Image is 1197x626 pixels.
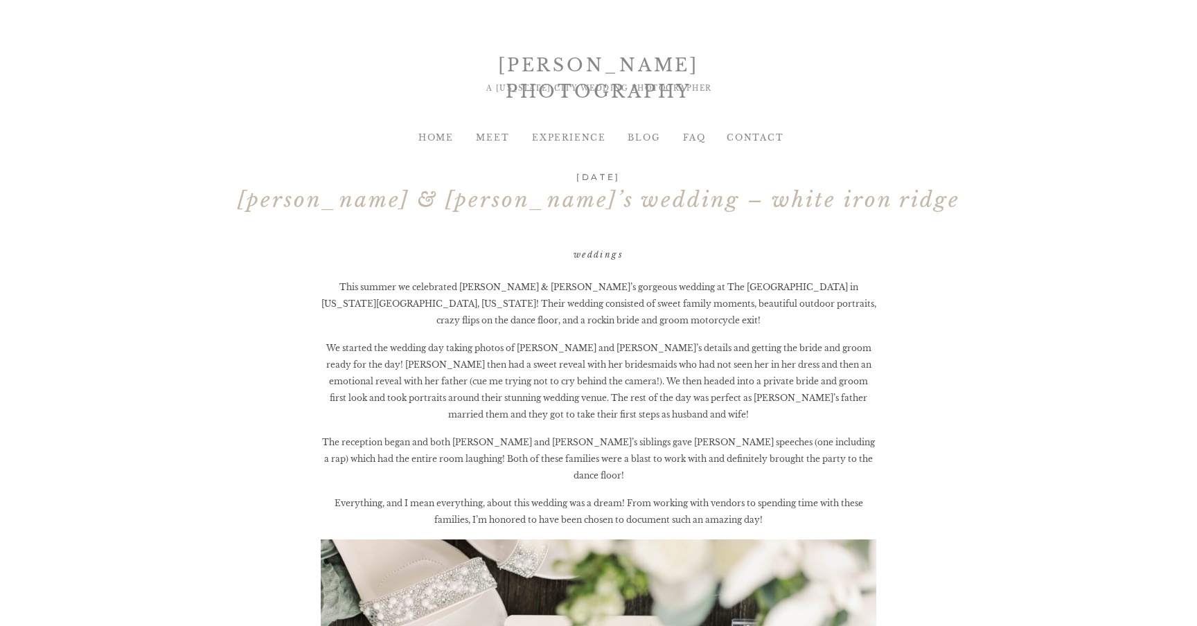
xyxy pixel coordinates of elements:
[321,279,876,329] p: This summer we celebrated [PERSON_NAME] & [PERSON_NAME]’s gorgeous wedding at The [GEOGRAPHIC_DAT...
[408,132,464,144] a: HOME
[321,495,876,528] p: Everything, and I mean everything, about this wedding was a dream! From working with vendors to s...
[321,434,876,484] p: The reception began and both [PERSON_NAME] and [PERSON_NAME]’s siblings gave [PERSON_NAME] speech...
[532,132,588,144] a: EXPERIENCE
[727,132,783,144] a: Contact
[666,132,722,144] a: FAQ
[96,188,1101,244] h2: [PERSON_NAME] & [PERSON_NAME]’s Wedding – White Iron Ridge
[574,249,623,260] a: Weddings
[416,53,781,78] div: [PERSON_NAME] PHOTOGRAPHY
[529,173,667,181] h2: [DATE]
[321,340,876,423] p: We started the wedding day taking photos of [PERSON_NAME] and [PERSON_NAME]’s details and getting...
[465,132,521,144] a: MEET
[431,83,767,107] div: A [US_STATE] CITY WEDDING PHOTOGRAPHER
[616,132,672,144] a: BLOG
